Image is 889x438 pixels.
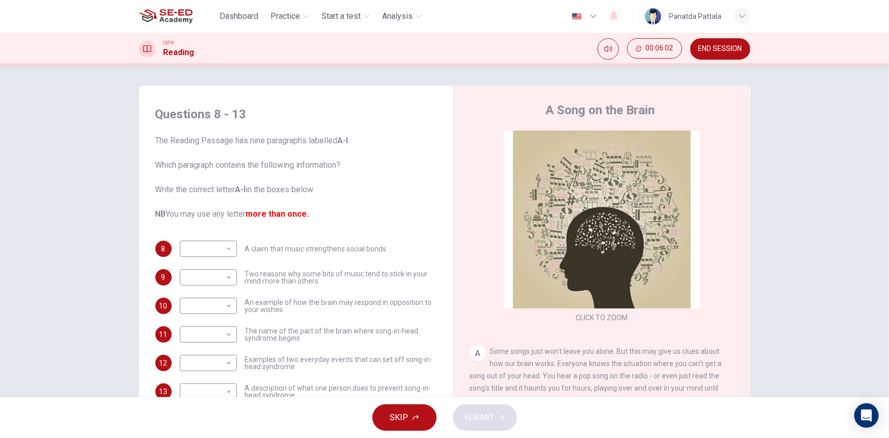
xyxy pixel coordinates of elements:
[161,245,166,252] span: 8
[139,6,216,27] a: SE-ED Academy logo
[155,209,166,219] b: NB
[245,245,387,252] span: A claim that music strengthens social bonds
[470,345,486,362] div: A
[155,106,437,122] h4: Questions 8 - 13
[317,7,374,25] button: Start a test
[161,274,166,281] span: 9
[598,38,619,60] div: Mute
[646,44,674,53] span: 00:06:02
[245,327,437,342] span: The name of the part of the brain where song-in-head syndrome begins
[215,7,262,25] button: Dashboard
[155,135,437,220] span: The Reading Passage has nine paragraphs labelled . Which paragraph contains the following informa...
[698,45,742,53] span: END SESSION
[571,13,583,20] img: en
[235,185,246,194] b: A-l
[164,39,174,46] span: CEFR
[159,331,168,338] span: 11
[245,270,437,285] span: Two reasons why some bits of music tend to stick in your mind more than others
[271,10,300,22] span: Practice
[139,6,193,27] img: SE-ED Academy logo
[378,7,426,25] button: Analysis
[470,347,734,417] span: Some songs just won't leave you alone. But this may give us clues about how our brain works. Ever...
[245,356,437,370] span: Examples of two everyday events that can set off song-in-head syndrome
[245,384,437,399] span: A description of what one person does to prevent song-in-head syndrome
[627,38,682,60] div: Hide
[690,38,750,60] button: END SESSION
[164,46,195,59] h1: Reading
[245,299,437,313] span: An example of how the brain may respond in opposition to your wishes
[266,7,313,25] button: Practice
[382,10,413,22] span: Analysis
[627,38,682,59] button: 00:06:02
[159,302,168,310] span: 10
[220,10,258,22] span: Dashboard
[854,403,879,428] div: Open Intercom Messenger
[546,102,655,118] h4: A Song on the Brain
[159,359,168,367] span: 12
[390,410,409,425] span: SKIP
[372,404,437,431] button: SKIP
[338,136,348,145] b: A-l
[669,10,722,22] div: Panatda Pattala
[246,209,309,219] font: more than once.
[159,388,168,395] span: 13
[321,10,361,22] span: Start a test
[645,8,661,24] img: Profile picture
